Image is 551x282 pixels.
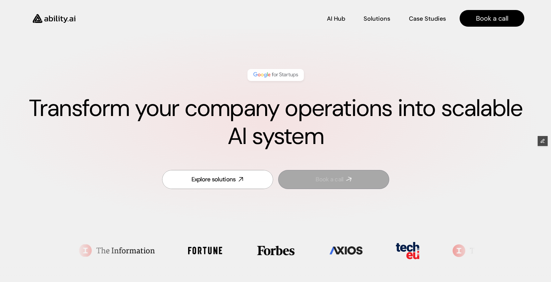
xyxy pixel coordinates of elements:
a: Case Studies [409,13,446,24]
a: Book a call [460,10,524,27]
a: Explore solutions [162,170,273,189]
p: Solutions [364,15,390,23]
p: AI Hub [327,15,345,23]
div: Explore solutions [191,175,236,184]
nav: Main navigation [85,10,524,27]
div: Book a call [316,175,343,184]
p: Book a call [476,14,508,23]
a: Book a call [278,170,389,189]
h1: Transform your company operations into scalable AI system [27,94,524,150]
p: Case Studies [409,15,446,23]
a: AI Hub [327,13,345,24]
a: Solutions [364,13,390,24]
button: Edit Framer Content [538,136,548,146]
